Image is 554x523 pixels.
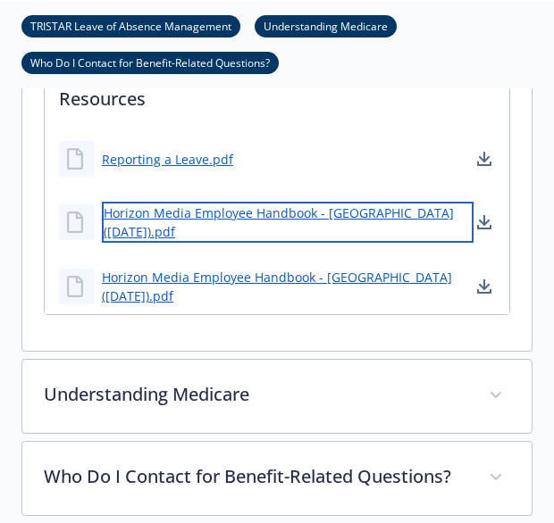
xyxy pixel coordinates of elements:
[45,61,509,127] p: Resources
[44,381,467,408] p: Understanding Medicare
[44,463,467,490] p: Who Do I Contact for Benefit-Related Questions?
[21,17,240,34] a: TRISTAR Leave of Absence Management
[21,54,279,71] a: Who Do I Contact for Benefit-Related Questions?
[255,17,397,34] a: Understanding Medicare
[102,202,474,243] a: Horizon Media Employee Handbook - [GEOGRAPHIC_DATA] ([DATE]).pdf
[22,360,532,433] div: Understanding Medicare
[474,276,495,297] a: download document
[102,150,233,169] a: Reporting a Leave.pdf
[474,212,495,233] a: download document
[102,268,474,305] a: Horizon Media Employee Handbook - [GEOGRAPHIC_DATA] ([DATE]).pdf
[22,442,532,515] div: Who Do I Contact for Benefit-Related Questions?
[474,148,495,170] a: download document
